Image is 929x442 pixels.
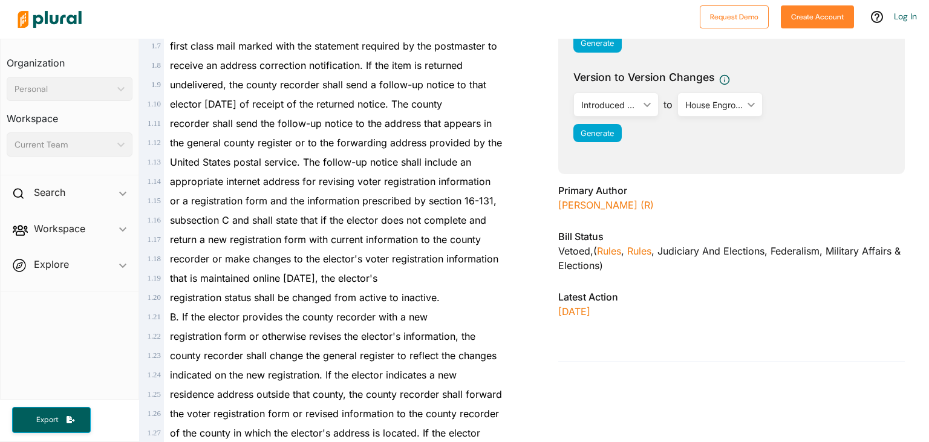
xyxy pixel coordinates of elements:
[685,99,743,111] div: House Engrossed Version
[558,183,905,198] h3: Primary Author
[147,255,160,263] span: 1 . 18
[147,351,160,360] span: 1 . 23
[581,99,639,111] div: Introduced Version
[170,117,492,129] span: recorder shall send the follow-up notice to the address that appears in
[170,195,497,207] span: or a registration form and the information prescribed by section 16-131,
[781,10,854,22] a: Create Account
[147,197,160,205] span: 1 . 15
[170,233,481,245] span: return a new registration form with current information to the county
[147,138,160,147] span: 1 . 12
[558,304,905,319] p: [DATE]
[147,235,160,244] span: 1 . 17
[581,39,614,48] span: Generate
[7,45,132,72] h3: Organization
[573,34,622,53] button: Generate
[147,274,160,282] span: 1 . 19
[15,138,112,151] div: Current Team
[170,137,502,149] span: the general county register or to the forwarding address provided by the
[894,11,917,22] a: Log In
[147,332,160,340] span: 1 . 22
[170,79,486,91] span: undelivered, the county recorder shall send a follow-up notice to that
[657,245,771,257] span: Judiciary and Elections
[700,5,769,28] button: Request Demo
[147,429,160,437] span: 1 . 27
[170,272,377,284] span: that is maintained online [DATE], the elector's
[558,199,654,211] a: [PERSON_NAME] (R)
[170,175,491,187] span: appropriate internet address for revising voter registration information
[170,156,471,168] span: United States postal service. The follow-up notice shall include an
[558,290,905,304] h3: Latest Action
[558,245,901,271] span: Federalism, Military Affairs & Elections
[151,42,161,50] span: 1 . 7
[147,371,160,379] span: 1 . 24
[147,177,160,186] span: 1 . 14
[597,245,621,257] a: Rules
[700,10,769,22] a: Request Demo
[558,229,905,244] h3: Bill Status
[148,119,161,128] span: 1 . 11
[15,83,112,96] div: Personal
[147,390,160,398] span: 1 . 25
[627,245,651,257] a: Rules
[147,100,160,108] span: 1 . 10
[170,59,463,71] span: receive an address correction notification. If the item is returned
[170,369,457,381] span: indicated on the new registration. If the elector indicates a new
[28,415,67,425] span: Export
[170,214,486,226] span: subsection C and shall state that if the elector does not complete and
[170,98,442,110] span: elector [DATE] of receipt of the returned notice. The county
[170,40,497,52] span: first class mail marked with the statement required by the postmaster to
[558,244,905,273] div: Vetoed , ( )
[147,158,160,166] span: 1 . 13
[170,408,499,420] span: the voter registration form or revised information to the county recorder
[781,5,854,28] button: Create Account
[170,388,502,400] span: residence address outside that county, the county recorder shall forward
[12,407,91,433] button: Export
[170,291,440,304] span: registration status shall be changed from active to inactive.
[147,216,160,224] span: 1 . 16
[581,129,614,138] span: Generate
[170,427,480,439] span: of the county in which the elector's address is located. If the elector
[7,101,132,128] h3: Workspace
[659,97,677,112] span: to
[34,186,65,199] h2: Search
[170,253,498,265] span: recorder or make changes to the elector's voter registration information
[170,330,475,342] span: registration form or otherwise revises the elector's information, the
[151,61,161,70] span: 1 . 8
[147,293,160,302] span: 1 . 20
[170,349,497,362] span: county recorder shall change the general register to reflect the changes
[573,70,714,85] span: Version to Version Changes
[170,311,428,323] span: B. If the elector provides the county recorder with a new
[147,409,160,418] span: 1 . 26
[147,313,160,321] span: 1 . 21
[151,80,161,89] span: 1 . 9
[573,124,622,142] button: Generate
